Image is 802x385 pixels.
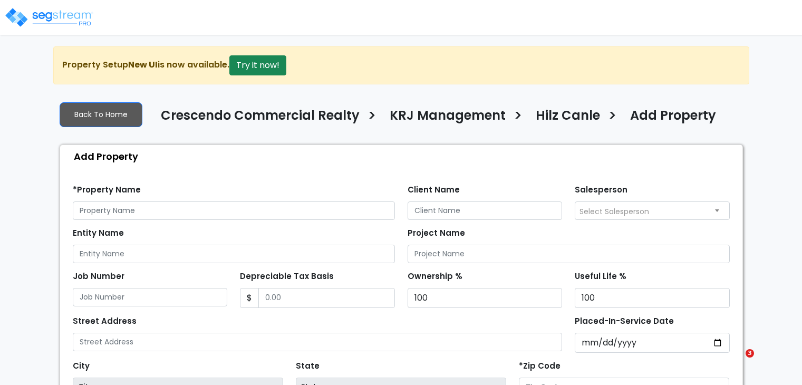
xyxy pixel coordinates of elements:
[724,349,749,374] iframe: Intercom live chat
[229,55,286,75] button: Try it now!
[53,46,749,84] div: Property Setup is now available.
[408,227,465,239] label: Project Name
[240,271,334,283] label: Depreciable Tax Basis
[575,184,627,196] label: Salesperson
[240,288,259,308] span: $
[579,206,649,217] span: Select Salesperson
[73,227,124,239] label: Entity Name
[408,288,563,308] input: Ownership %
[519,360,561,372] label: *Zip Code
[73,184,141,196] label: *Property Name
[390,108,506,126] h4: KRJ Management
[73,360,90,372] label: City
[258,288,395,308] input: 0.00
[408,201,563,220] input: Client Name
[368,107,376,128] h3: >
[73,245,395,263] input: Entity Name
[408,271,462,283] label: Ownership %
[575,271,626,283] label: Useful Life %
[608,107,617,128] h3: >
[73,271,124,283] label: Job Number
[514,107,523,128] h3: >
[630,108,716,126] h4: Add Property
[65,145,742,168] div: Add Property
[4,7,94,28] img: logo_pro_r.png
[153,108,360,130] a: Crescendo Commercial Realty
[408,184,460,196] label: Client Name
[73,201,395,220] input: Property Name
[296,360,320,372] label: State
[73,288,228,306] input: Job Number
[161,108,360,126] h4: Crescendo Commercial Realty
[60,102,142,127] a: Back To Home
[73,315,137,328] label: Street Address
[382,108,506,130] a: KRJ Management
[528,108,600,130] a: Hilz Canle
[622,108,716,130] a: Add Property
[575,288,730,308] input: Useful Life %
[408,245,730,263] input: Project Name
[536,108,600,126] h4: Hilz Canle
[575,315,674,328] label: Placed-In-Service Date
[746,349,754,358] span: 3
[73,333,563,351] input: Street Address
[128,59,158,71] strong: New UI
